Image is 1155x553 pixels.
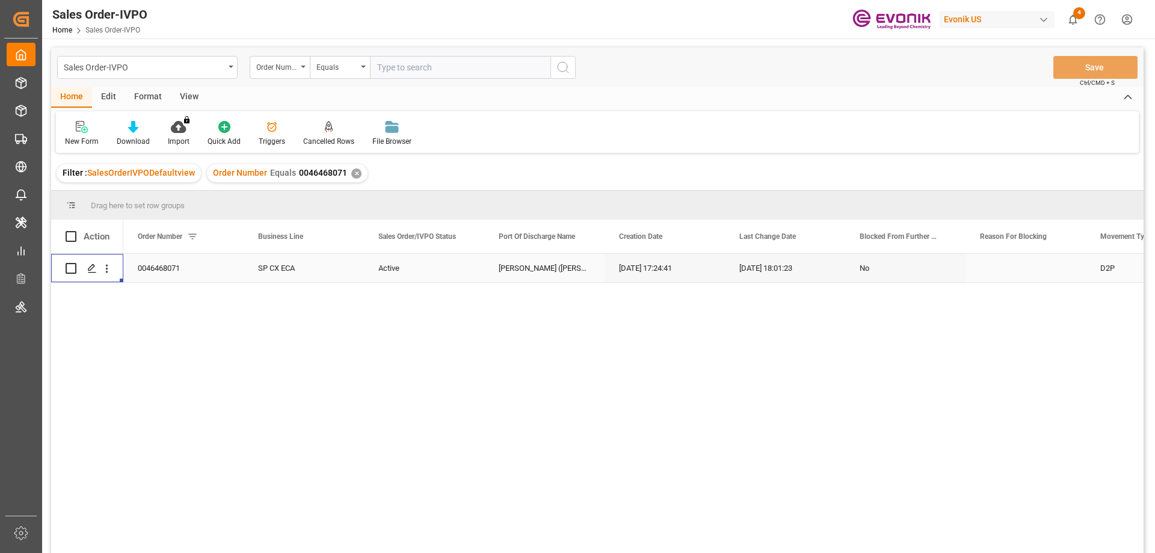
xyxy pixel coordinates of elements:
button: show 4 new notifications [1059,6,1086,33]
span: Blocked From Further Processing [860,232,940,241]
div: Format [125,87,171,108]
div: Order Number [256,59,297,73]
button: search button [550,56,576,79]
input: Type to search [370,56,550,79]
div: Home [51,87,92,108]
button: Evonik US [939,8,1059,31]
span: Business Line [258,232,303,241]
div: No [860,255,951,282]
div: [DATE] 17:24:41 [605,254,725,282]
span: Movement Type [1100,232,1152,241]
span: Reason For Blocking [980,232,1047,241]
span: Port Of Discharge Name [499,232,575,241]
span: Order Number [138,232,182,241]
span: Filter : [63,168,87,178]
div: SP CX ECA [244,254,364,282]
div: Evonik US [939,11,1055,28]
div: Download [117,136,150,147]
div: [PERSON_NAME] ([PERSON_NAME]) [484,254,605,282]
div: Triggers [259,136,285,147]
span: SalesOrderIVPODefaultview [87,168,195,178]
div: Cancelled Rows [303,136,354,147]
span: Equals [270,168,296,178]
a: Home [52,26,72,34]
span: 0046468071 [299,168,347,178]
span: 4 [1073,7,1085,19]
button: Save [1053,56,1138,79]
button: Help Center [1086,6,1113,33]
div: Quick Add [208,136,241,147]
img: Evonik-brand-mark-Deep-Purple-RGB.jpeg_1700498283.jpeg [852,9,931,30]
span: Last Change Date [739,232,796,241]
div: Active [378,255,470,282]
div: Sales Order-IVPO [52,5,147,23]
div: New Form [65,136,99,147]
div: Press SPACE to select this row. [51,254,123,283]
div: 0046468071 [123,254,244,282]
button: open menu [57,56,238,79]
span: Drag here to set row groups [91,201,185,210]
span: Ctrl/CMD + S [1080,78,1115,87]
span: Creation Date [619,232,662,241]
div: Equals [316,59,357,73]
button: open menu [310,56,370,79]
button: open menu [250,56,310,79]
div: Edit [92,87,125,108]
span: Sales Order/IVPO Status [378,232,456,241]
div: Sales Order-IVPO [64,59,224,74]
div: View [171,87,208,108]
div: File Browser [372,136,411,147]
div: Action [84,231,109,242]
div: [DATE] 18:01:23 [725,254,845,282]
div: ✕ [351,168,362,179]
span: Order Number [213,168,267,178]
